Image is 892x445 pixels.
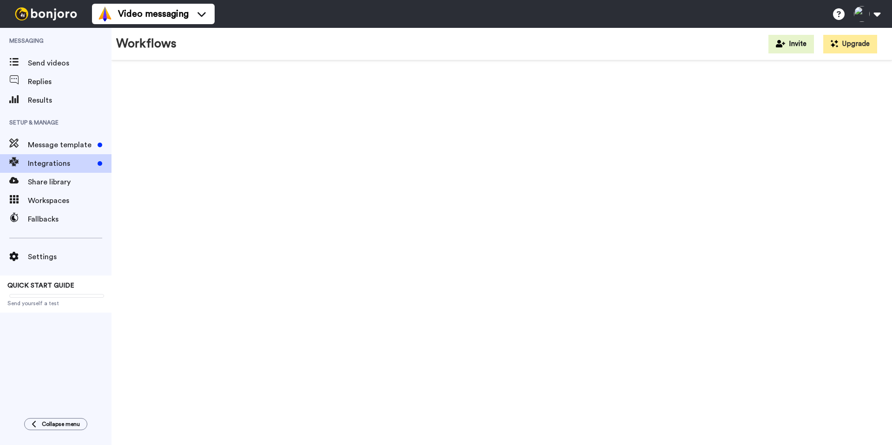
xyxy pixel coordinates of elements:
span: Fallbacks [28,214,111,225]
button: Collapse menu [24,418,87,430]
span: Settings [28,251,111,262]
span: Integrations [28,158,94,169]
span: Send yourself a test [7,300,104,307]
button: Invite [768,35,814,53]
h1: Workflows [116,37,177,51]
img: vm-color.svg [98,7,112,21]
span: Share library [28,177,111,188]
span: Replies [28,76,111,87]
span: Message template [28,139,94,151]
span: Workspaces [28,195,111,206]
span: Collapse menu [42,420,80,428]
span: Results [28,95,111,106]
span: Send videos [28,58,111,69]
button: Upgrade [823,35,877,53]
img: bj-logo-header-white.svg [11,7,81,20]
span: QUICK START GUIDE [7,282,74,289]
span: Video messaging [118,7,189,20]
